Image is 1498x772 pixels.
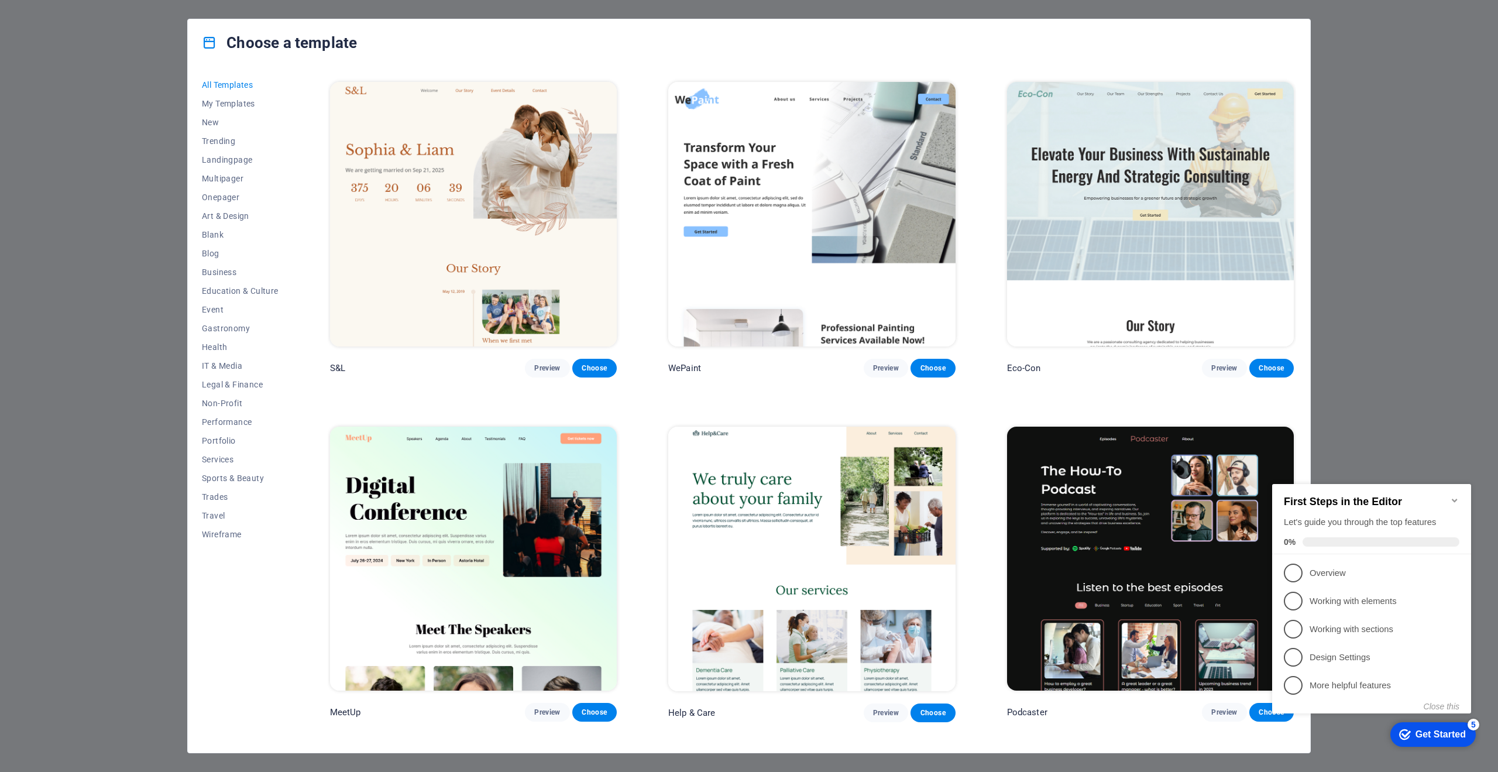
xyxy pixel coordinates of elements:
span: Choose [920,363,946,373]
span: Services [202,455,279,464]
li: Overview [5,92,204,120]
p: Overview [42,100,183,112]
button: My Templates [202,94,279,113]
span: Event [202,305,279,314]
h2: First Steps in the Editor [16,29,192,41]
button: All Templates [202,76,279,94]
button: Gastronomy [202,319,279,338]
span: Preview [873,708,899,718]
button: Trades [202,488,279,506]
button: Blank [202,225,279,244]
div: 5 [200,252,212,263]
span: Choose [582,363,607,373]
div: Get Started 5 items remaining, 0% complete [123,255,208,280]
li: Working with elements [5,120,204,148]
button: IT & Media [202,356,279,375]
span: Art & Design [202,211,279,221]
span: Preview [1211,708,1237,717]
span: Blank [202,230,279,239]
p: MeetUp [330,706,361,718]
button: Art & Design [202,207,279,225]
span: Health [202,342,279,352]
span: Choose [1259,708,1284,717]
button: Choose [911,359,955,378]
p: Working with sections [42,156,183,169]
span: Sports & Beauty [202,474,279,483]
button: Wireframe [202,525,279,544]
button: Performance [202,413,279,431]
button: Health [202,338,279,356]
button: Multipager [202,169,279,188]
span: Preview [534,708,560,717]
p: Design Settings [42,184,183,197]
span: Choose [920,708,946,718]
button: Services [202,450,279,469]
button: Preview [1202,703,1246,722]
span: Gastronomy [202,324,279,333]
button: Preview [525,703,569,722]
span: Non-Profit [202,399,279,408]
div: Get Started [148,262,198,273]
img: S&L [330,82,617,346]
button: Preview [864,704,908,722]
span: Preview [1211,363,1237,373]
span: All Templates [202,80,279,90]
p: Podcaster [1007,706,1047,718]
button: Choose [572,703,617,722]
div: Let's guide you through the top features [16,49,192,61]
p: Eco-Con [1007,362,1041,374]
button: Event [202,300,279,319]
p: S&L [330,362,345,374]
li: Working with sections [5,148,204,176]
button: Preview [864,359,908,378]
button: Choose [1249,359,1294,378]
span: Education & Culture [202,286,279,296]
button: Close this [156,235,192,244]
p: Working with elements [42,128,183,140]
button: Preview [525,359,569,378]
img: Help & Care [668,427,955,691]
button: Business [202,263,279,282]
span: New [202,118,279,127]
button: Education & Culture [202,282,279,300]
img: WePaint [668,82,955,346]
span: Preview [873,363,899,373]
button: Landingpage [202,150,279,169]
span: Portfolio [202,436,279,445]
span: My Templates [202,99,279,108]
img: MeetUp [330,427,617,691]
button: Choose [1249,703,1294,722]
span: Landingpage [202,155,279,164]
button: Portfolio [202,431,279,450]
button: Trending [202,132,279,150]
span: Onepager [202,193,279,202]
li: Design Settings [5,176,204,204]
span: Blog [202,249,279,258]
button: Non-Profit [202,394,279,413]
span: Wireframe [202,530,279,539]
span: Preview [534,363,560,373]
button: Choose [572,359,617,378]
button: Onepager [202,188,279,207]
span: Trades [202,492,279,502]
span: Trending [202,136,279,146]
li: More helpful features [5,204,204,232]
span: Travel [202,511,279,520]
div: Minimize checklist [183,29,192,38]
img: Eco-Con [1007,82,1294,346]
img: Podcaster [1007,427,1294,691]
span: Performance [202,417,279,427]
p: More helpful features [42,212,183,225]
button: New [202,113,279,132]
span: IT & Media [202,361,279,370]
button: Choose [911,704,955,722]
button: Preview [1202,359,1246,378]
button: Legal & Finance [202,375,279,394]
h4: Choose a template [202,33,357,52]
p: Help & Care [668,707,716,719]
span: Choose [582,708,607,717]
span: Multipager [202,174,279,183]
button: Travel [202,506,279,525]
button: Sports & Beauty [202,469,279,488]
span: Business [202,267,279,277]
